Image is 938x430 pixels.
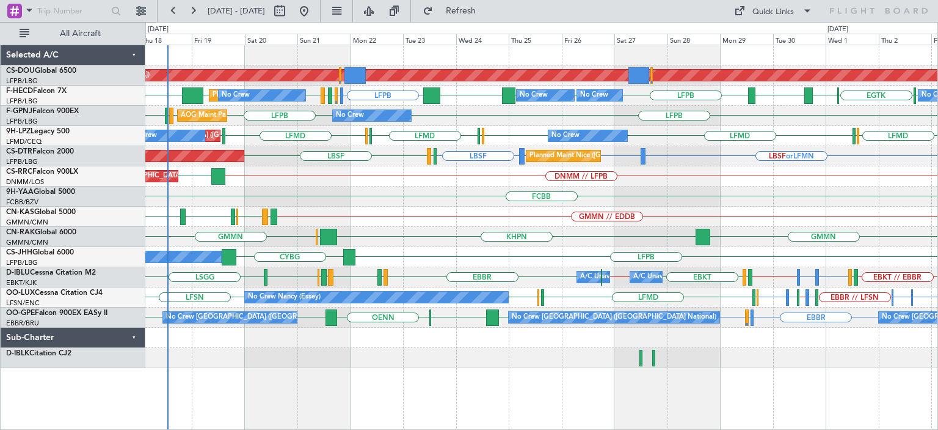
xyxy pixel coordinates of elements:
[6,148,32,155] span: CS-DTR
[6,108,79,115] a: F-GPNJFalcon 900EX
[827,24,848,35] div: [DATE]
[148,24,169,35] div: [DATE]
[509,34,562,45] div: Thu 25
[6,209,76,216] a: CN-KASGlobal 5000
[6,76,38,86] a: LFPB/LBG
[6,198,38,207] a: FCBB/BZV
[213,86,405,105] div: Planned Maint [GEOGRAPHIC_DATA] ([GEOGRAPHIC_DATA])
[6,188,34,196] span: 9H-YAA
[13,24,133,43] button: All Aircraft
[6,168,32,176] span: CS-RRC
[297,34,351,45] div: Sun 21
[773,34,826,45] div: Tue 30
[6,289,35,297] span: OO-LUX
[633,268,828,286] div: A/C Unavailable [GEOGRAPHIC_DATA]-[GEOGRAPHIC_DATA]
[562,34,615,45] div: Fri 26
[6,108,32,115] span: F-GPNJ
[879,34,932,45] div: Thu 2
[6,278,37,287] a: EBKT/KJK
[417,1,490,21] button: Refresh
[32,29,129,38] span: All Aircraft
[6,67,35,75] span: CS-DOU
[6,97,38,106] a: LFPB/LBG
[245,34,298,45] div: Sat 20
[336,106,364,125] div: No Crew
[351,34,404,45] div: Mon 22
[6,310,35,317] span: OO-GPE
[6,269,96,276] a: D-IBLUCessna Citation M2
[166,308,371,327] div: No Crew [GEOGRAPHIC_DATA] ([GEOGRAPHIC_DATA] National)
[6,258,38,267] a: LFPB/LBG
[6,209,34,216] span: CN-KAS
[6,128,70,135] a: 9H-LPZLegacy 500
[6,117,38,126] a: LFPB/LBG
[752,6,794,18] div: Quick Links
[208,6,265,17] span: [DATE] - [DATE]
[551,127,580,145] div: No Crew
[6,249,74,256] a: CS-JHHGlobal 6000
[512,308,716,327] div: No Crew [GEOGRAPHIC_DATA] ([GEOGRAPHIC_DATA] National)
[6,298,40,308] a: LFSN/ENC
[6,229,35,236] span: CN-RAK
[6,218,48,227] a: GMMN/CMN
[720,34,773,45] div: Mon 29
[6,229,76,236] a: CN-RAKGlobal 6000
[580,268,807,286] div: A/C Unavailable [GEOGRAPHIC_DATA] ([GEOGRAPHIC_DATA] National)
[222,86,250,105] div: No Crew
[6,269,30,276] span: D-IBLU
[65,167,258,185] div: Planned Maint [GEOGRAPHIC_DATA] ([GEOGRAPHIC_DATA])
[6,87,33,95] span: F-HECD
[435,7,487,15] span: Refresh
[248,288,321,306] div: No Crew Nancy (Essey)
[6,319,39,328] a: EBBR/BRU
[192,34,245,45] div: Fri 19
[181,106,309,125] div: AOG Maint Paris ([GEOGRAPHIC_DATA])
[6,350,71,357] a: D-IBLKCitation CJ2
[456,34,509,45] div: Wed 24
[529,147,666,165] div: Planned Maint Nice ([GEOGRAPHIC_DATA])
[6,350,29,357] span: D-IBLK
[667,34,721,45] div: Sun 28
[6,137,42,146] a: LFMD/CEQ
[6,148,74,155] a: CS-DTRFalcon 2000
[728,1,818,21] button: Quick Links
[403,34,456,45] div: Tue 23
[6,188,75,196] a: 9H-YAAGlobal 5000
[6,177,44,187] a: DNMM/LOS
[6,168,78,176] a: CS-RRCFalcon 900LX
[139,34,192,45] div: Thu 18
[580,86,608,105] div: No Crew
[6,157,38,166] a: LFPB/LBG
[6,67,76,75] a: CS-DOUGlobal 6500
[6,289,103,297] a: OO-LUXCessna Citation CJ4
[826,34,879,45] div: Wed 1
[6,310,107,317] a: OO-GPEFalcon 900EX EASy II
[6,87,67,95] a: F-HECDFalcon 7X
[37,2,107,20] input: Trip Number
[6,249,32,256] span: CS-JHH
[614,34,667,45] div: Sat 27
[6,128,31,135] span: 9H-LPZ
[6,238,48,247] a: GMMN/CMN
[520,86,548,105] div: No Crew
